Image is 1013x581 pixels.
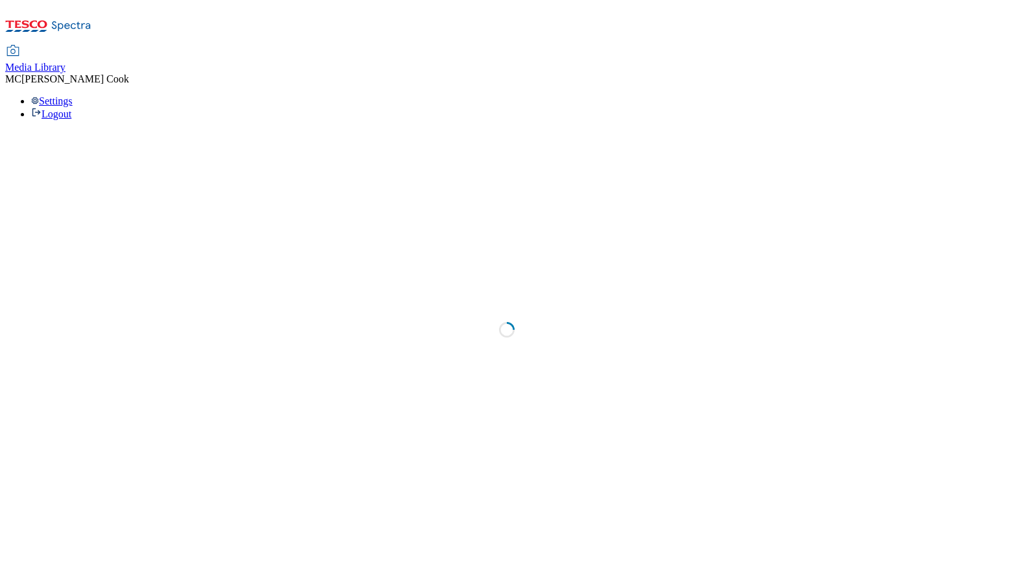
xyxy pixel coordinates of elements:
a: Logout [31,108,71,119]
span: [PERSON_NAME] Cook [21,73,129,84]
a: Settings [31,95,73,106]
span: MC [5,73,21,84]
span: Media Library [5,62,66,73]
a: Media Library [5,46,66,73]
